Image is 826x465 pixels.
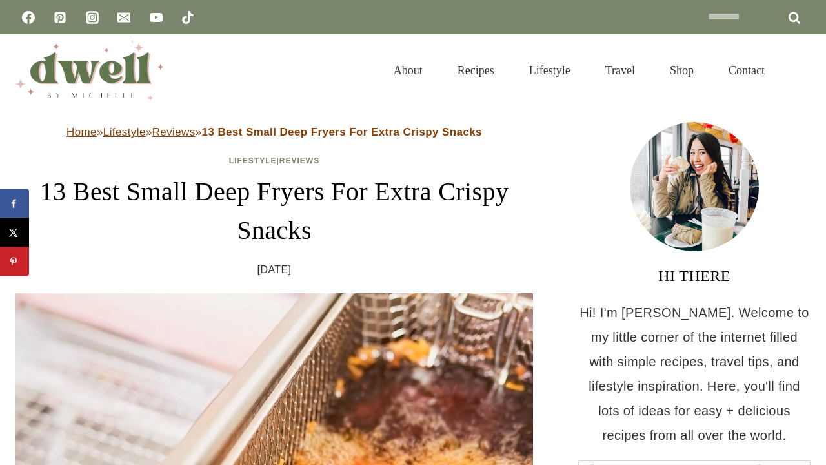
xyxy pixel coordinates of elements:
a: Lifestyle [103,126,146,138]
span: » » » [66,126,482,138]
a: Home [66,126,97,138]
a: TikTok [175,5,201,30]
a: Lifestyle [229,156,277,165]
a: Pinterest [47,5,73,30]
a: Email [111,5,137,30]
img: DWELL by michelle [15,41,164,100]
nav: Primary Navigation [376,48,782,93]
a: Reviews [279,156,319,165]
a: Shop [652,48,711,93]
h3: HI THERE [578,264,811,287]
a: Facebook [15,5,41,30]
a: About [376,48,440,93]
a: Recipes [440,48,512,93]
a: Reviews [152,126,196,138]
a: Lifestyle [512,48,588,93]
a: Instagram [79,5,105,30]
a: YouTube [143,5,169,30]
p: Hi! I'm [PERSON_NAME]. Welcome to my little corner of the internet filled with simple recipes, tr... [578,300,811,448]
time: [DATE] [257,260,292,280]
a: Travel [588,48,652,93]
a: Contact [711,48,782,93]
button: View Search Form [789,59,811,81]
span: | [229,156,319,165]
strong: 13 Best Small Deep Fryers For Extra Crispy Snacks [202,126,482,138]
h1: 13 Best Small Deep Fryers For Extra Crispy Snacks [15,172,533,250]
